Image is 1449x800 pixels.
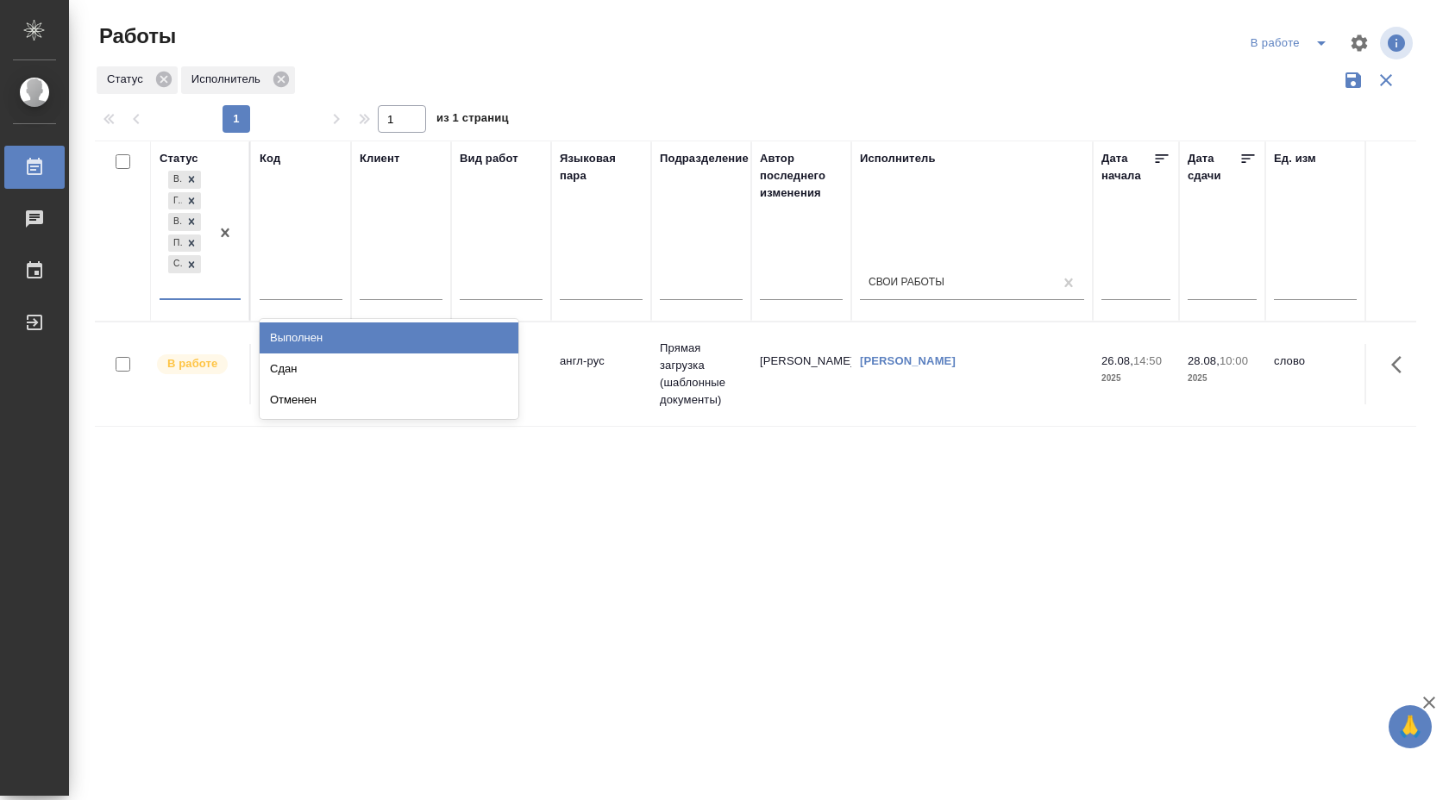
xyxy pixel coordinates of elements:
[168,234,182,253] div: Подбор
[166,191,203,212] div: В ожидании, Готов к работе, В работе, Подбор, Создан
[168,192,182,210] div: Готов к работе
[1274,150,1316,167] div: Ед. изм
[869,276,944,291] div: Свои работы
[1188,354,1220,367] p: 28.08,
[168,255,182,273] div: Создан
[1133,354,1162,367] p: 14:50
[97,66,178,94] div: Статус
[560,150,643,184] div: Языковая пара
[1101,370,1170,387] p: 2025
[1101,150,1153,184] div: Дата начала
[167,355,217,372] p: В работе
[260,353,518,384] div: Сдан
[168,213,182,231] div: В работе
[166,211,203,233] div: В ожидании, Готов к работе, В работе, Подбор, Создан
[460,150,518,167] div: Вид работ
[260,322,518,353] div: Выполнен
[860,354,956,367] a: [PERSON_NAME]
[551,344,651,404] td: англ-рус
[1246,29,1339,57] div: split button
[1220,354,1248,367] p: 10:00
[360,150,399,167] div: Клиент
[166,233,203,254] div: В ожидании, Готов к работе, В работе, Подбор, Создан
[1265,344,1365,404] td: слово
[860,150,936,167] div: Исполнитель
[181,66,295,94] div: Исполнитель
[95,22,176,50] span: Работы
[191,71,267,88] p: Исполнитель
[660,150,749,167] div: Подразделение
[155,353,241,376] div: Исполнитель выполняет работу
[260,384,518,416] div: Отменен
[160,150,198,167] div: Статус
[260,150,280,167] div: Код
[1337,64,1370,97] button: Сохранить фильтры
[1396,709,1425,745] span: 🙏
[1380,27,1416,59] span: Посмотреть информацию
[107,71,149,88] p: Статус
[1101,354,1133,367] p: 26.08,
[751,344,851,404] td: [PERSON_NAME]
[1188,150,1239,184] div: Дата сдачи
[1188,370,1257,387] p: 2025
[168,171,182,189] div: В ожидании
[651,331,751,417] td: Прямая загрузка (шаблонные документы)
[1389,705,1432,748] button: 🙏
[166,169,203,191] div: В ожидании, Готов к работе, В работе, Подбор, Создан
[760,150,843,202] div: Автор последнего изменения
[1381,344,1422,385] button: Здесь прячутся важные кнопки
[1370,64,1402,97] button: Сбросить фильтры
[436,108,509,133] span: из 1 страниц
[166,253,203,275] div: В ожидании, Готов к работе, В работе, Подбор, Создан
